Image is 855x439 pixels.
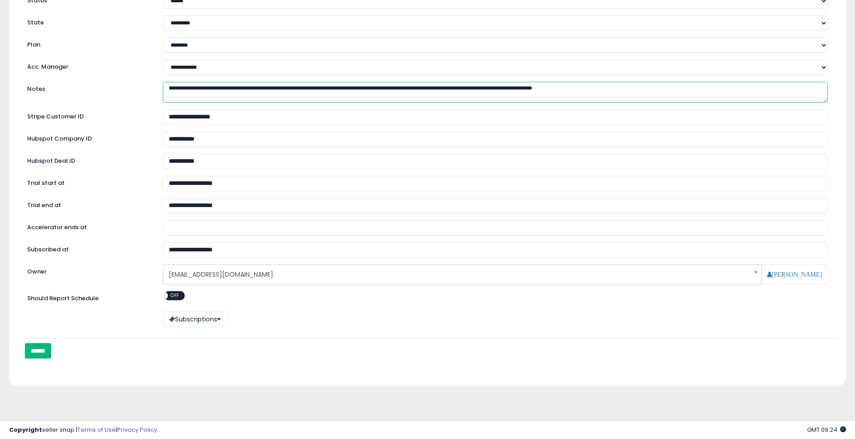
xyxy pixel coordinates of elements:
label: Trial start at [20,176,156,188]
label: Stripe Customer ID [20,109,156,121]
a: [PERSON_NAME] [767,271,822,278]
label: Hubspot Deal ID [20,154,156,165]
a: Privacy Policy [117,425,157,434]
label: Should Report Schedule [27,294,99,303]
label: Subscribed at [20,242,156,254]
span: 2025-09-17 09:24 GMT [807,425,846,434]
span: OFF [168,292,182,300]
label: Notes [20,82,156,94]
strong: Copyright [9,425,42,434]
button: Subscriptions [163,312,227,327]
label: Trial end at [20,198,156,210]
label: Acc. Manager [20,60,156,71]
label: State [20,15,156,27]
label: Owner [27,268,47,276]
label: Accelerator ends at [20,220,156,232]
label: Plan [20,38,156,49]
span: [EMAIL_ADDRESS][DOMAIN_NAME] [169,267,744,282]
label: Hubspot Company ID [20,132,156,143]
a: Terms of Use [77,425,116,434]
div: seller snap | | [9,426,157,434]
